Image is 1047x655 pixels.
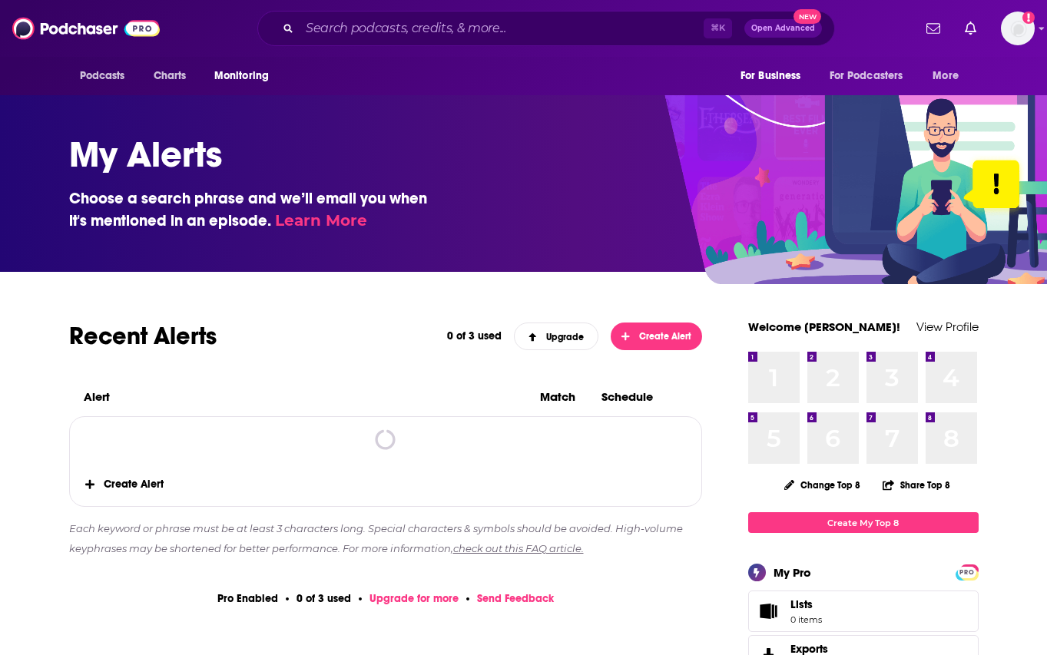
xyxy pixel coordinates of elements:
svg: Add a profile image [1022,12,1035,24]
span: 0 items [790,614,822,625]
a: Upgrade for more [369,592,459,605]
a: Show notifications dropdown [920,15,946,41]
a: Create My Top 8 [748,512,979,533]
span: Lists [754,600,784,622]
img: User Profile [1001,12,1035,45]
a: Welcome [PERSON_NAME]! [748,319,900,334]
h3: Choose a search phrase and we’ll email you when it's mentioned in an episode. [69,187,438,232]
span: Create Alert [70,462,702,506]
button: open menu [69,61,145,91]
button: open menu [204,61,289,91]
button: Change Top 8 [775,475,870,495]
h1: My Alerts [69,132,966,177]
button: open menu [730,61,820,91]
h3: Match [540,389,589,404]
h3: Alert [84,389,528,404]
a: Upgrade [514,323,598,350]
span: For Podcasters [830,65,903,87]
span: For Business [741,65,801,87]
span: New [794,9,821,24]
a: Lists [748,590,979,632]
button: open menu [820,61,926,91]
a: View Profile [916,319,979,334]
span: Podcasts [80,65,125,87]
p: Each keyword or phrase must be at least 3 characters long. Special characters & symbols should be... [69,519,703,558]
div: My Pro [774,565,811,580]
span: Create Alert [621,331,691,342]
button: Create Alert [611,323,703,350]
p: 0 of 3 used [297,592,351,605]
span: PRO [958,567,976,578]
div: Search podcasts, credits, & more... [257,11,835,46]
span: ⌘ K [704,18,732,38]
span: More [933,65,959,87]
a: Show notifications dropdown [959,15,982,41]
span: Monitoring [214,65,269,87]
button: open menu [922,61,978,91]
a: PRO [958,566,976,577]
input: Search podcasts, credits, & more... [300,16,704,41]
span: Logged in as kbastian [1001,12,1035,45]
span: Send Feedback [477,592,554,605]
span: Lists [790,597,813,611]
span: Open Advanced [751,25,815,32]
button: Open AdvancedNew [744,19,822,38]
a: Learn More [275,211,367,230]
p: Pro Enabled [217,592,278,605]
h2: Recent Alerts [69,321,436,351]
p: 0 of 3 used [447,329,502,342]
button: Share Top 8 [882,470,951,500]
span: Lists [790,597,822,611]
a: check out this FAQ article. [453,542,584,554]
img: Podchaser - Follow, Share and Rate Podcasts [12,14,160,43]
span: Charts [154,65,187,87]
span: Upgrade [528,332,584,342]
button: Show profile menu [1001,12,1035,45]
h3: Schedule [601,389,663,404]
a: Charts [144,61,196,91]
